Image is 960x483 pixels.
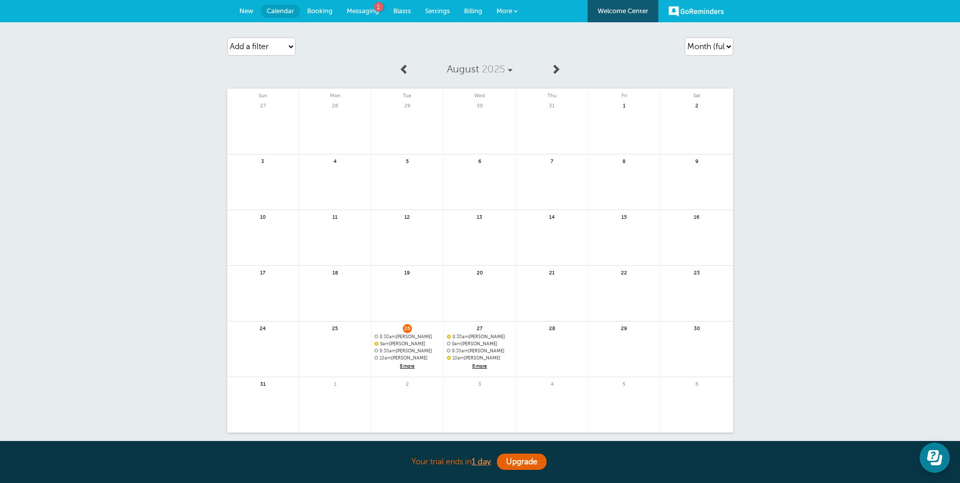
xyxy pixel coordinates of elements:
div: Your trial ends in . [227,451,733,473]
span: Erika Bolton [374,341,440,347]
span: 20 [475,268,484,276]
span: 6 [475,157,484,165]
span: Nadya Gonzales [447,355,513,361]
span: Fri [588,89,660,99]
span: 22 [619,268,629,276]
span: 5 [619,380,629,387]
span: William Friend [447,348,513,354]
span: 12 [403,213,412,220]
a: 8 more [374,362,440,371]
span: 10am [452,355,464,360]
span: 10 [258,213,267,220]
span: Thu [516,89,588,99]
span: 17 [258,268,267,276]
span: 27 [475,324,484,332]
span: 28 [548,324,557,332]
a: 9am[PERSON_NAME] [447,341,513,347]
span: August [447,63,479,75]
span: 16 [692,213,701,220]
span: 18 [330,268,340,276]
span: 21 [548,268,557,276]
span: 1 [374,2,384,12]
span: 30 [692,324,701,332]
a: 10am[PERSON_NAME] [447,355,513,361]
span: 25 [330,324,340,332]
span: 2 [692,101,701,109]
span: 2025 [482,63,505,75]
a: 1 day [472,457,491,466]
a: Upgrade [497,454,547,470]
span: 15 [619,213,629,220]
a: 8:30am[PERSON_NAME] [374,334,440,340]
span: 1 [619,101,629,109]
a: Calendar [261,5,300,18]
span: 9:30am [452,348,468,353]
span: 31 [548,101,557,109]
span: Tue [371,89,443,99]
span: 2 [403,380,412,387]
a: August 2025 [414,58,545,80]
span: 3 [258,157,267,165]
span: 13 [475,213,484,220]
span: 1 [330,380,340,387]
span: 10am [380,355,391,360]
span: Sun [227,89,299,99]
span: 14 [548,213,557,220]
span: Colton Cascaddan [374,348,440,354]
span: Martin Escoto [374,355,440,361]
span: 4 [548,380,557,387]
span: 8:30am [380,334,396,339]
span: 9 [692,157,701,165]
span: 3 [475,380,484,387]
span: 5 [403,157,412,165]
span: Calendar [267,7,294,15]
span: 9am [452,341,461,346]
span: 9am [380,341,389,346]
span: 28 [330,101,340,109]
iframe: Resource center [920,442,950,473]
span: 27 [258,101,267,109]
span: More [496,7,512,15]
a: 9:30am[PERSON_NAME] [447,348,513,354]
a: 9:30am[PERSON_NAME] [374,348,440,354]
span: 19 [403,268,412,276]
span: Jermaine Davis [447,334,513,340]
span: Settings [425,7,450,15]
span: Booking [307,7,332,15]
span: Confirmed. Changing the appointment date will unconfirm the appointment. [447,334,450,338]
span: 8 [619,157,629,165]
span: Messaging [347,7,379,15]
a: 8 more [447,362,513,371]
span: Luis Atayde [374,334,440,340]
span: 31 [258,380,267,387]
a: 8:30am[PERSON_NAME] [447,334,513,340]
span: 30 [475,101,484,109]
span: Marcus Alexander [447,341,513,347]
span: 7 [548,157,557,165]
span: Blasts [393,7,411,15]
span: Billing [464,7,482,15]
span: 8:30am [452,334,469,339]
a: 10am[PERSON_NAME] [374,355,440,361]
span: 4 [330,157,340,165]
span: Sat [660,89,733,99]
span: Wed [444,89,516,99]
span: Confirmed. Changing the appointment date will unconfirm the appointment. [447,355,450,359]
a: 9am[PERSON_NAME] [374,341,440,347]
span: Mon [299,89,371,99]
span: 23 [692,268,701,276]
span: 6 [692,380,701,387]
span: Confirmed. Changing the appointment date will unconfirm the appointment. [374,341,378,345]
span: 11 [330,213,340,220]
span: 9:30am [380,348,396,353]
span: 26 [403,324,412,332]
span: 24 [258,324,267,332]
span: 29 [403,101,412,109]
span: 29 [619,324,629,332]
span: New [239,7,254,15]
